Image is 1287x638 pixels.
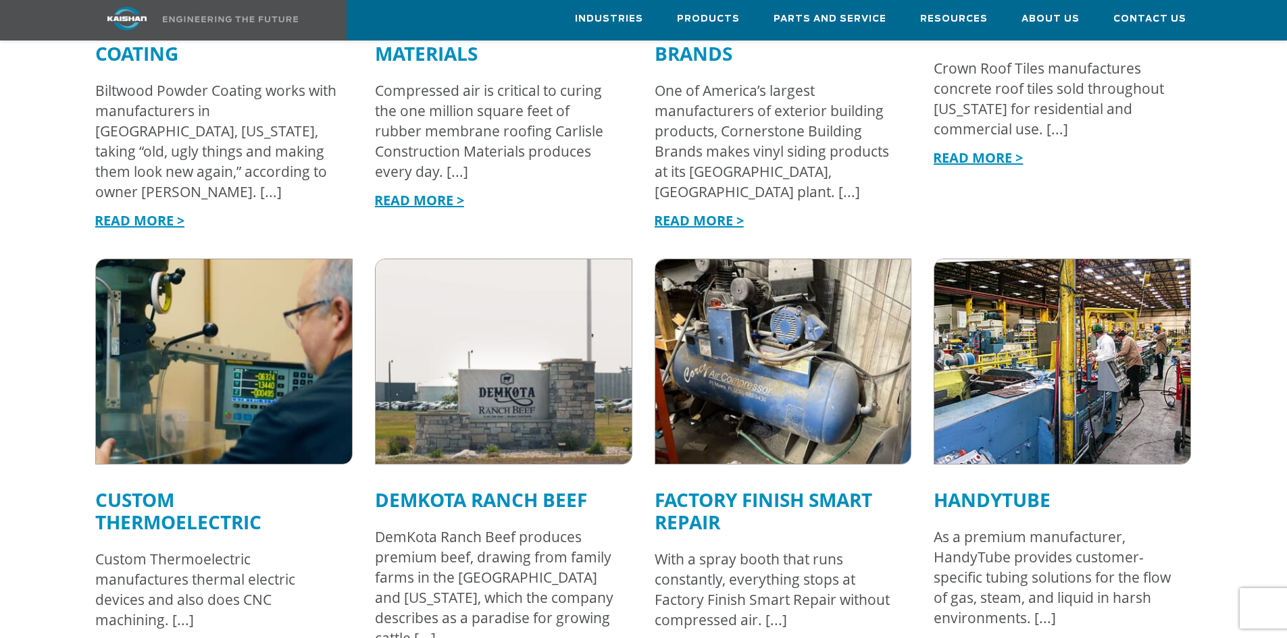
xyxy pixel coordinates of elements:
[774,1,886,37] a: Parts and Service
[76,7,178,30] img: kaishan logo
[934,259,1190,464] img: handy tube manufacturing area
[655,259,911,464] img: dusty air compressor
[1113,11,1186,27] span: Contact Us
[95,18,284,66] a: Biltwood Powder Coating
[920,11,988,27] span: Resources
[1113,1,1186,37] a: Contact Us
[655,487,872,535] a: Factory Finish Smart Repair
[677,1,740,37] a: Products
[575,1,643,37] a: Industries
[575,11,643,27] span: Industries
[1021,1,1080,37] a: About Us
[934,58,1178,139] div: Crown Roof Tiles manufactures concrete roof tiles sold throughout [US_STATE] for residential and ...
[83,249,365,474] img: Custom Thermoelectric
[374,191,464,209] a: READ MORE >
[920,1,988,37] a: Resources
[375,18,614,66] a: Carlisle Construction Materials
[655,18,891,66] a: Cornerstone Building Brands
[95,80,339,202] div: Biltwood Powder Coating works with manufacturers in [GEOGRAPHIC_DATA], [US_STATE], taking “old, u...
[655,80,899,202] div: One of America’s largest manufacturers of exterior building products, Cornerstone Building Brands...
[375,80,619,182] div: Compressed air is critical to curing the one million square feet of rubber membrane roofing Carli...
[95,549,339,630] div: Custom Thermoelectric manufactures thermal electric devices and also does CNC machining. [...]
[376,259,632,464] img: demokota ranch beef
[654,211,744,230] a: READ MORE >
[677,11,740,27] span: Products
[375,487,587,512] a: DemKota Ranch Beef
[774,11,886,27] span: Parts and Service
[934,527,1178,628] div: As a premium manufacturer, HandyTube provides customer-specific tubing solutions for the flow of ...
[95,487,261,535] a: Custom Thermoelectric
[933,149,1023,167] a: READ MORE >
[163,16,298,22] img: Engineering the future
[95,211,184,230] a: READ MORE >
[1021,11,1080,27] span: About Us
[934,487,1051,512] a: HandyTube
[655,549,899,630] div: With a spray booth that runs constantly, everything stops at Factory Finish Smart Repair without ...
